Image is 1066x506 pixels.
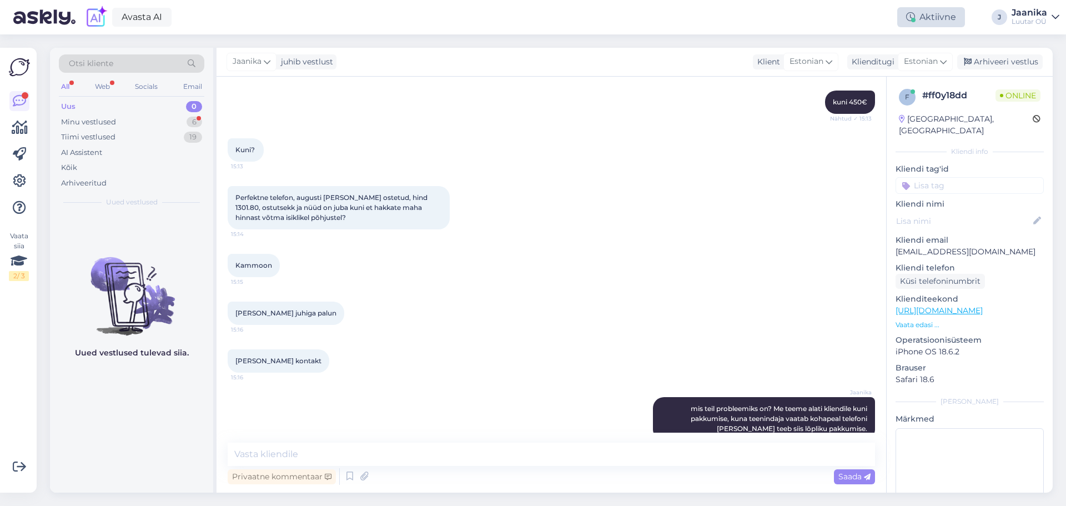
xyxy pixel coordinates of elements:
[84,6,108,29] img: explore-ai
[896,293,1044,305] p: Klienditeekond
[233,56,262,68] span: Jaanika
[896,198,1044,210] p: Kliendi nimi
[896,305,983,315] a: [URL][DOMAIN_NAME]
[9,271,29,281] div: 2 / 3
[231,278,273,286] span: 15:15
[896,234,1044,246] p: Kliendi email
[235,309,336,317] span: [PERSON_NAME] juhiga palun
[1012,8,1047,17] div: Jaanika
[896,334,1044,346] p: Operatsioonisüsteem
[61,101,76,112] div: Uus
[790,56,823,68] span: Estonian
[896,246,1044,258] p: [EMAIL_ADDRESS][DOMAIN_NAME]
[896,413,1044,425] p: Märkmed
[61,162,77,173] div: Kõik
[833,98,867,106] span: kuni 450€
[896,147,1044,157] div: Kliendi info
[235,146,255,154] span: Kuni?
[691,404,869,433] span: mis teil probleemiks on? Me teeme alati kliendile kuni pakkumise, kuna teenindaja vaatab kohapeal...
[9,57,30,78] img: Askly Logo
[957,54,1043,69] div: Arhiveeri vestlus
[904,56,938,68] span: Estonian
[896,163,1044,175] p: Kliendi tag'id
[896,362,1044,374] p: Brauser
[995,89,1040,102] span: Online
[235,261,272,269] span: Kammoon
[896,346,1044,358] p: iPhone OS 18.6.2
[231,373,273,382] span: 15:16
[905,93,909,101] span: f
[896,397,1044,407] div: [PERSON_NAME]
[231,325,273,334] span: 15:16
[753,56,780,68] div: Klient
[847,56,894,68] div: Klienditugi
[830,114,872,123] span: Nähtud ✓ 15:13
[896,274,985,289] div: Küsi telefoninumbrit
[184,132,202,143] div: 19
[830,388,872,397] span: Jaanika
[235,193,429,222] span: Perfektne telefon, augusti [PERSON_NAME] ostetud, hind 1301.80, ostutsekk ja nüüd on juba kuni et...
[896,177,1044,194] input: Lisa tag
[235,357,321,365] span: [PERSON_NAME] kontakt
[1012,8,1059,26] a: JaanikaLuutar OÜ
[133,79,160,94] div: Socials
[899,113,1033,137] div: [GEOGRAPHIC_DATA], [GEOGRAPHIC_DATA]
[231,230,273,238] span: 15:14
[69,58,113,69] span: Otsi kliente
[9,231,29,281] div: Vaata siia
[1012,17,1047,26] div: Luutar OÜ
[276,56,333,68] div: juhib vestlust
[61,147,102,158] div: AI Assistent
[112,8,172,27] a: Avasta AI
[181,79,204,94] div: Email
[93,79,112,94] div: Web
[897,7,965,27] div: Aktiivne
[922,89,995,102] div: # ff0y18dd
[186,101,202,112] div: 0
[61,117,116,128] div: Minu vestlused
[75,347,189,359] p: Uued vestlused tulevad siia.
[838,472,871,482] span: Saada
[992,9,1007,25] div: J
[896,374,1044,385] p: Safari 18.6
[896,215,1031,227] input: Lisa nimi
[50,237,213,337] img: No chats
[896,262,1044,274] p: Kliendi telefon
[61,132,115,143] div: Tiimi vestlused
[896,320,1044,330] p: Vaata edasi ...
[61,178,107,189] div: Arhiveeritud
[187,117,202,128] div: 6
[228,469,336,484] div: Privaatne kommentaar
[59,79,72,94] div: All
[106,197,158,207] span: Uued vestlused
[231,162,273,171] span: 15:13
